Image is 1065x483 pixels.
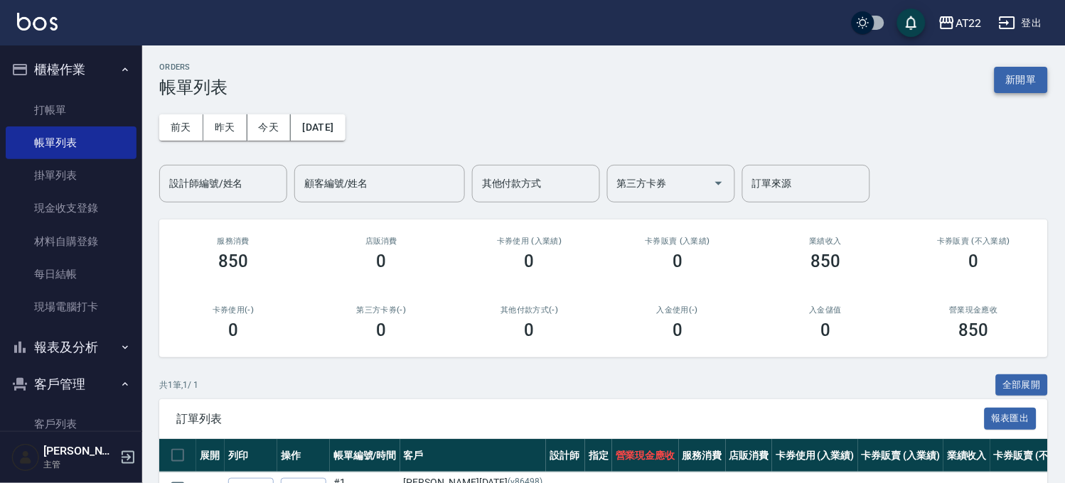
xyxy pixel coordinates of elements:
h2: 第三方卡券(-) [324,305,438,315]
button: save [897,9,926,37]
th: 設計師 [546,439,585,472]
h2: 其他付款方式(-) [473,305,587,315]
h2: 卡券使用(-) [176,305,290,315]
h2: 店販消費 [324,237,438,246]
th: 業績收入 [943,439,990,472]
a: 打帳單 [6,94,137,126]
h3: 0 [673,320,683,340]
th: 營業現金應收 [612,439,679,472]
h2: 營業現金應收 [917,305,1031,315]
h3: 850 [811,251,841,271]
h3: 帳單列表 [159,77,228,97]
div: AT22 [956,14,982,32]
h3: 850 [218,251,248,271]
th: 店販消費 [726,439,773,472]
button: 全部展開 [996,374,1049,396]
a: 掛單列表 [6,159,137,192]
span: 訂單列表 [176,412,985,426]
th: 帳單編號/時間 [330,439,400,472]
p: 主管 [43,458,116,471]
button: 登出 [993,10,1048,36]
h5: [PERSON_NAME] [43,444,116,458]
h2: 卡券販賣 (不入業績) [917,237,1031,246]
a: 帳單列表 [6,126,137,159]
h2: 入金儲值 [769,305,882,315]
h3: 0 [377,251,387,271]
h3: 0 [969,251,979,271]
button: 今天 [247,114,291,141]
h2: 卡券販賣 (入業績) [621,237,734,246]
h2: ORDERS [159,63,228,72]
h3: 0 [525,320,535,340]
a: 新開單 [995,72,1048,86]
button: [DATE] [291,114,345,141]
button: AT22 [933,9,988,38]
h2: 入金使用(-) [621,305,734,315]
p: 共 1 筆, 1 / 1 [159,379,198,391]
a: 材料自購登錄 [6,225,137,258]
img: Person [11,443,40,472]
h3: 0 [228,320,238,340]
a: 客戶列表 [6,408,137,440]
button: 新開單 [995,67,1048,93]
button: 前天 [159,114,203,141]
th: 指定 [585,439,612,472]
th: 服務消費 [679,439,726,472]
h3: 0 [821,320,831,340]
button: Open [707,172,730,195]
button: 報表及分析 [6,329,137,366]
a: 報表匯出 [985,411,1037,425]
h3: 0 [525,251,535,271]
a: 現金收支登錄 [6,192,137,224]
th: 卡券販賣 (入業績) [858,439,944,472]
th: 客戶 [400,439,547,472]
button: 客戶管理 [6,366,137,403]
a: 現場電腦打卡 [6,291,137,323]
th: 列印 [225,439,277,472]
h3: 0 [673,251,683,271]
button: 櫃檯作業 [6,51,137,88]
h3: 服務消費 [176,237,290,246]
h3: 0 [377,320,387,340]
a: 每日結帳 [6,258,137,291]
th: 卡券使用 (入業績) [772,439,858,472]
h3: 850 [959,320,989,340]
button: 報表匯出 [985,408,1037,430]
img: Logo [17,13,58,31]
button: 昨天 [203,114,247,141]
th: 操作 [277,439,330,472]
h2: 業績收入 [769,237,882,246]
th: 展開 [196,439,225,472]
h2: 卡券使用 (入業績) [473,237,587,246]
